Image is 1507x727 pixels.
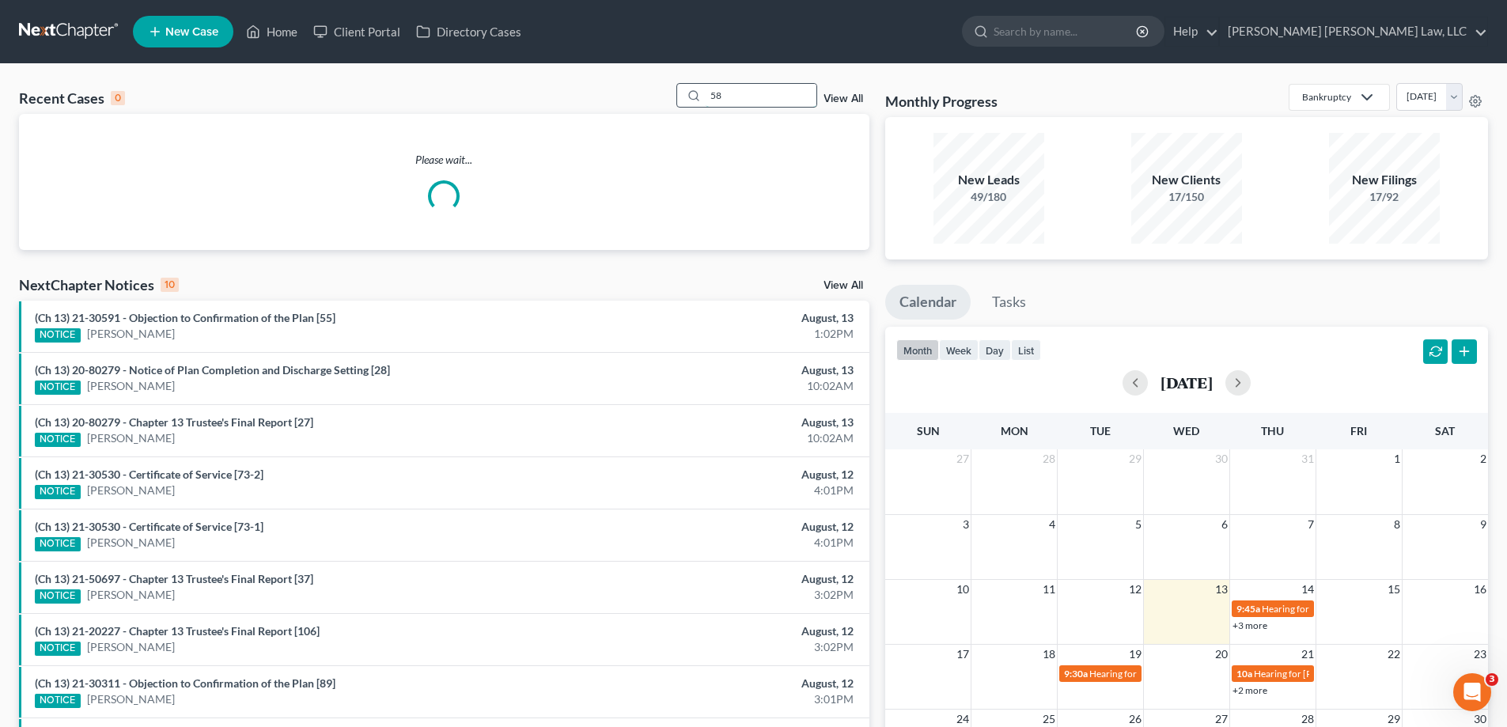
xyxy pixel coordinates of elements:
span: Sat [1435,424,1455,437]
div: NOTICE [35,589,81,604]
h3: Monthly Progress [885,92,998,111]
span: 22 [1386,645,1402,664]
div: 0 [111,91,125,105]
a: (Ch 13) 20-80279 - Chapter 13 Trustee's Final Report [27] [35,415,313,429]
span: 19 [1127,645,1143,664]
span: Thu [1261,424,1284,437]
iframe: Intercom live chat [1453,673,1491,711]
span: 11 [1041,580,1057,599]
button: week [939,339,979,361]
span: 21 [1300,645,1316,664]
a: Tasks [978,285,1040,320]
a: (Ch 13) 21-30311 - Objection to Confirmation of the Plan [89] [35,676,335,690]
a: (Ch 13) 21-30591 - Objection to Confirmation of the Plan [55] [35,311,335,324]
span: Hearing for [PERSON_NAME] [1262,603,1385,615]
div: August, 13 [591,362,854,378]
h2: [DATE] [1161,374,1213,391]
div: August, 12 [591,676,854,691]
div: 3:02PM [591,587,854,603]
a: Home [238,17,305,46]
a: Client Portal [305,17,408,46]
span: 27 [955,449,971,468]
span: 1 [1392,449,1402,468]
span: 13 [1214,580,1229,599]
div: NOTICE [35,381,81,395]
span: 18 [1041,645,1057,664]
span: 12 [1127,580,1143,599]
div: NextChapter Notices [19,275,179,294]
span: 9:30a [1064,668,1088,680]
span: 29 [1127,449,1143,468]
a: Calendar [885,285,971,320]
div: Recent Cases [19,89,125,108]
div: August, 13 [591,415,854,430]
div: New Clients [1131,171,1242,189]
span: 14 [1300,580,1316,599]
p: Please wait... [19,152,869,168]
div: New Leads [933,171,1044,189]
span: 9 [1479,515,1488,534]
a: Help [1165,17,1218,46]
span: 30 [1214,449,1229,468]
div: 4:01PM [591,483,854,498]
button: list [1011,339,1041,361]
span: Hearing for [PERSON_NAME] & [PERSON_NAME] [1254,668,1461,680]
span: 5 [1134,515,1143,534]
span: New Case [165,26,218,38]
a: (Ch 13) 21-20227 - Chapter 13 Trustee's Final Report [106] [35,624,320,638]
a: [PERSON_NAME] [PERSON_NAME] Law, LLC [1220,17,1487,46]
a: [PERSON_NAME] [87,326,175,342]
a: (Ch 13) 20-80279 - Notice of Plan Completion and Discharge Setting [28] [35,363,390,377]
span: Hearing for [US_STATE] Safety Association of Timbermen - Self I [1089,668,1350,680]
div: August, 12 [591,467,854,483]
span: 17 [955,645,971,664]
input: Search by name... [994,17,1138,46]
span: Sun [917,424,940,437]
a: View All [824,280,863,291]
span: 31 [1300,449,1316,468]
a: [PERSON_NAME] [87,639,175,655]
a: +2 more [1232,684,1267,696]
a: +3 more [1232,619,1267,631]
a: [PERSON_NAME] [87,535,175,551]
a: Directory Cases [408,17,529,46]
span: Tue [1090,424,1111,437]
div: August, 12 [591,571,854,587]
div: 3:01PM [591,691,854,707]
a: [PERSON_NAME] [87,483,175,498]
span: 8 [1392,515,1402,534]
div: NOTICE [35,642,81,656]
div: NOTICE [35,433,81,447]
div: 10 [161,278,179,292]
span: 20 [1214,645,1229,664]
input: Search by name... [706,84,816,107]
a: (Ch 13) 21-30530 - Certificate of Service [73-1] [35,520,263,533]
span: 16 [1472,580,1488,599]
a: [PERSON_NAME] [87,378,175,394]
button: month [896,339,939,361]
span: 4 [1047,515,1057,534]
a: [PERSON_NAME] [87,430,175,446]
div: 4:01PM [591,535,854,551]
span: 6 [1220,515,1229,534]
div: August, 13 [591,310,854,326]
div: 17/92 [1329,189,1440,205]
span: Fri [1350,424,1367,437]
div: NOTICE [35,694,81,708]
div: Bankruptcy [1302,90,1351,104]
div: August, 12 [591,519,854,535]
div: NOTICE [35,537,81,551]
a: [PERSON_NAME] [87,691,175,707]
span: 15 [1386,580,1402,599]
div: NOTICE [35,485,81,499]
span: 10 [955,580,971,599]
div: 17/150 [1131,189,1242,205]
span: 7 [1306,515,1316,534]
button: day [979,339,1011,361]
a: (Ch 13) 21-50697 - Chapter 13 Trustee's Final Report [37] [35,572,313,585]
div: 10:02AM [591,430,854,446]
span: Wed [1173,424,1199,437]
div: August, 12 [591,623,854,639]
span: 9:45a [1236,603,1260,615]
span: 3 [1486,673,1498,686]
